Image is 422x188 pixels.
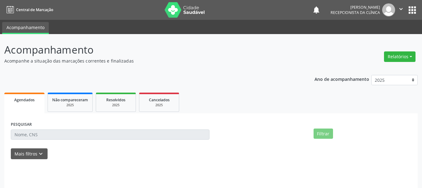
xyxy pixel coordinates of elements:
[314,75,369,83] p: Ano de acompanhamento
[11,148,48,159] button: Mais filtroskeyboard_arrow_down
[382,3,395,16] img: img
[149,97,170,103] span: Cancelados
[16,7,53,12] span: Central de Marcação
[52,97,88,103] span: Não compareceram
[144,103,175,107] div: 2025
[331,5,380,10] div: [PERSON_NAME]
[398,6,404,12] i: 
[384,51,416,62] button: Relatórios
[4,58,294,64] p: Acompanhe a situação das marcações correntes e finalizadas
[312,6,321,14] button: notifications
[2,22,49,34] a: Acompanhamento
[331,10,380,15] span: Recepcionista da clínica
[11,120,32,129] label: PESQUISAR
[14,97,35,103] span: Agendados
[395,3,407,16] button: 
[407,5,418,15] button: apps
[4,5,53,15] a: Central de Marcação
[11,129,209,140] input: Nome, CNS
[37,151,44,157] i: keyboard_arrow_down
[52,103,88,107] div: 2025
[314,129,333,139] button: Filtrar
[4,42,294,58] p: Acompanhamento
[106,97,125,103] span: Resolvidos
[100,103,131,107] div: 2025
